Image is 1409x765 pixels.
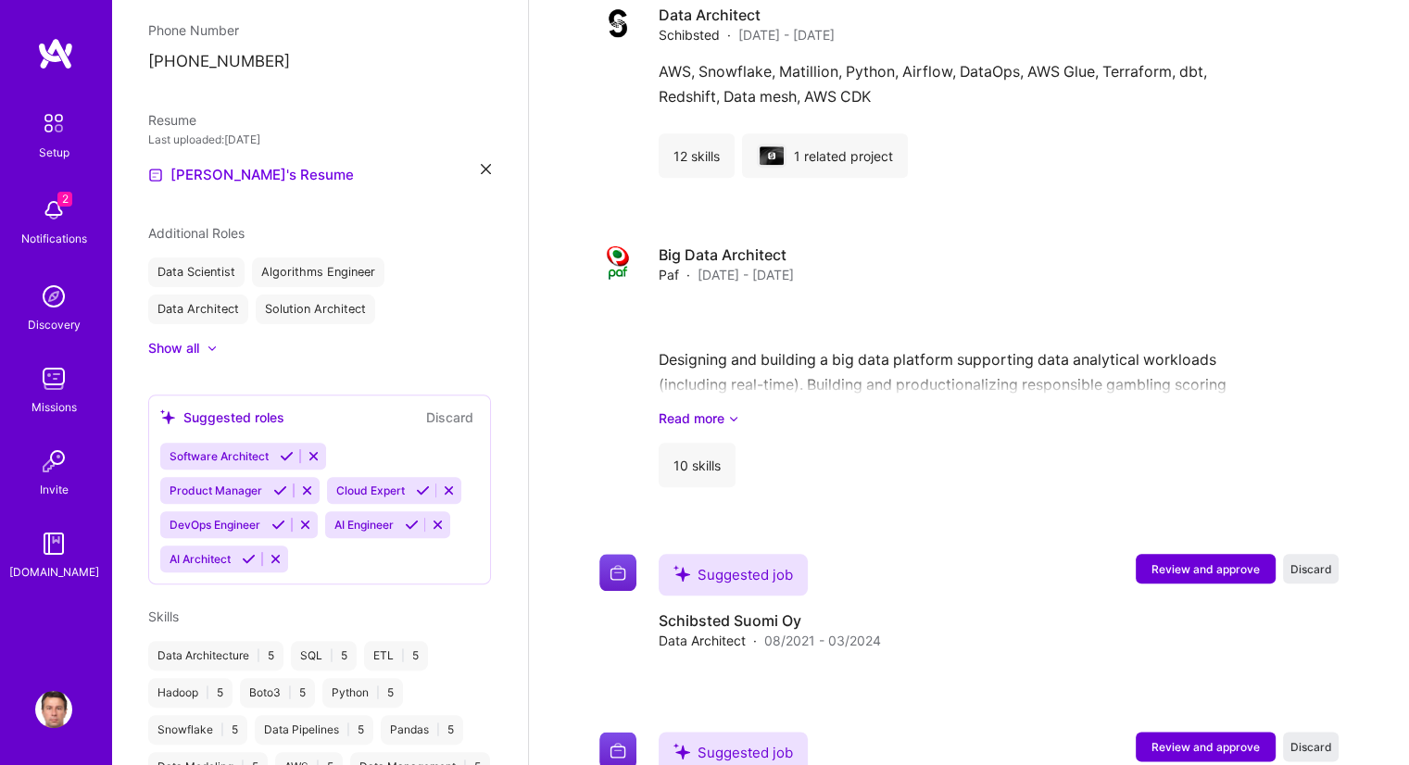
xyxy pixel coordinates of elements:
h4: Data Architect [659,5,835,25]
img: discovery [35,278,72,315]
img: Invite [35,443,72,480]
img: Company logo [599,5,636,42]
i: Accept [416,483,430,497]
span: Discard [1290,561,1332,577]
span: Schibsted [659,25,720,44]
div: SQL 5 [291,641,357,671]
img: Company logo [768,152,775,159]
span: Paf [659,265,679,284]
i: Accept [242,552,256,566]
i: Reject [298,518,312,532]
div: Discovery [28,315,81,334]
button: Discard [421,407,479,428]
span: AI Engineer [334,518,394,532]
div: Solution Architect [256,295,375,324]
span: Discard [1290,739,1332,755]
i: Reject [300,483,314,497]
div: Show all [148,339,199,357]
span: Additional Roles [148,225,245,241]
i: Reject [442,483,456,497]
span: Software Architect [170,449,269,463]
img: User Avatar [35,691,72,728]
span: DevOps Engineer [170,518,260,532]
img: logo [37,37,74,70]
span: | [346,722,350,737]
div: 10 skills [659,443,736,487]
span: [DATE] - [DATE] [698,265,794,284]
span: 08/2021 - 03/2024 [764,631,881,650]
div: Suggested job [659,554,808,596]
span: | [206,685,209,700]
i: icon Close [481,164,491,174]
span: Resume [148,112,196,128]
a: [PERSON_NAME]'s Resume [148,164,354,186]
span: AI Architect [170,552,231,566]
span: | [220,722,224,737]
div: [DOMAIN_NAME] [9,562,99,582]
p: [PHONE_NUMBER] [148,51,491,73]
i: icon SuggestedTeams [160,409,176,425]
div: Last uploaded: [DATE] [148,130,491,149]
span: Review and approve [1151,739,1260,755]
div: 12 skills [659,133,735,178]
h4: Big Data Architect [659,245,794,265]
span: 2 [57,192,72,207]
span: Product Manager [170,483,262,497]
i: icon ArrowDownSecondaryDark [728,408,739,428]
a: Read more [659,408,1339,428]
div: Notifications [21,229,87,248]
span: [DATE] - [DATE] [738,25,835,44]
span: Skills [148,608,179,624]
a: User Avatar [31,691,77,728]
img: setup [34,104,73,143]
i: Reject [431,518,445,532]
div: Suggested roles [160,408,284,427]
div: Invite [40,480,69,499]
div: Setup [39,143,69,162]
div: Data Architect [148,295,248,324]
div: Algorithms Engineer [252,257,384,287]
span: Cloud Expert [336,483,405,497]
span: | [376,685,380,700]
span: | [330,648,333,663]
button: Review and approve [1136,732,1276,761]
div: Hadoop 5 [148,678,233,708]
img: bell [35,192,72,229]
div: Pandas 5 [381,715,463,745]
h4: Schibsted Suomi Oy [659,610,881,631]
i: Reject [269,552,283,566]
i: icon SuggestedTeams [673,743,690,759]
div: Data Architecture 5 [148,641,283,671]
div: Boto3 5 [240,678,315,708]
img: Company logo [599,245,636,282]
button: Review and approve [1136,554,1276,583]
div: Data Pipelines 5 [255,715,373,745]
i: Accept [280,449,294,463]
i: Accept [405,518,419,532]
span: | [401,648,405,663]
span: · [753,631,757,650]
span: Data Architect [659,631,746,650]
span: | [436,722,440,737]
button: Discard [1283,554,1339,583]
span: · [727,25,731,44]
span: Phone Number [148,22,239,38]
img: guide book [35,525,72,562]
img: teamwork [35,360,72,397]
i: icon SuggestedTeams [673,565,690,582]
div: Snowflake 5 [148,715,247,745]
div: Python 5 [322,678,403,708]
div: Missions [31,397,77,417]
img: cover [760,146,784,165]
div: Data Scientist [148,257,245,287]
button: Discard [1283,732,1339,761]
i: Accept [271,518,285,532]
span: | [257,648,260,663]
i: Reject [307,449,321,463]
div: 1 related project [742,133,908,178]
div: ETL 5 [364,641,428,671]
span: Review and approve [1151,561,1260,577]
span: | [288,685,292,700]
i: Accept [273,483,287,497]
span: · [686,265,690,284]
